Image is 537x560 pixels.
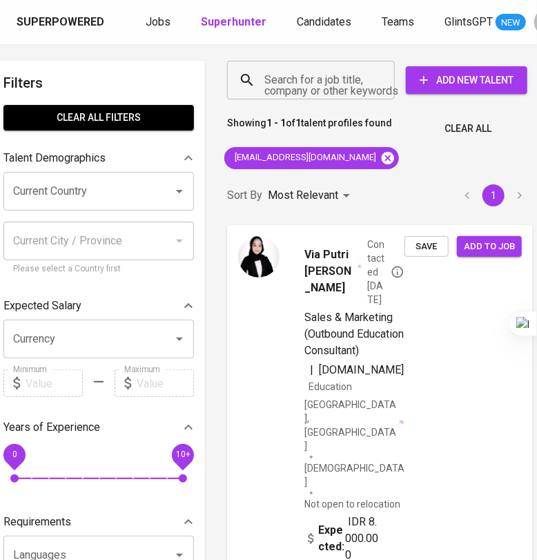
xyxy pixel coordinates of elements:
a: Superpowered [17,15,107,30]
span: | [310,362,313,378]
p: Not open to relocation [304,497,400,511]
nav: pagination navigation [454,184,533,206]
span: Education [309,381,352,392]
span: Jobs [146,15,170,28]
span: 0 [12,450,17,460]
a: Jobs [146,14,173,31]
span: GlintsGPT [445,15,493,28]
p: Requirements [3,514,71,530]
button: Clear All [439,116,497,142]
span: [DOMAIN_NAME] [319,363,404,376]
div: Requirements [3,508,194,536]
img: magic_wand.svg [358,264,362,269]
p: Talent Demographics [3,150,106,166]
button: Add to job [457,236,522,258]
span: Contacted [DATE] [367,238,404,307]
button: Clear All filters [3,105,194,131]
span: 10+ [175,450,190,460]
a: Candidates [297,14,354,31]
span: NEW [496,16,526,30]
div: Most Relevant [268,183,355,209]
p: Most Relevant [268,187,338,204]
div: [GEOGRAPHIC_DATA], [GEOGRAPHIC_DATA] [304,398,404,453]
span: Add New Talent [417,72,516,89]
p: Years of Experience [3,419,100,436]
button: Open [170,329,189,349]
span: Candidates [297,15,351,28]
b: Superhunter [201,15,266,28]
div: Years of Experience [3,414,194,441]
div: Talent Demographics [3,144,194,172]
button: page 1 [482,184,505,206]
a: Teams [382,14,417,31]
input: Value [26,369,83,397]
span: Save [411,239,442,255]
img: magic_wand.svg [399,420,404,425]
p: Sort By [227,187,262,204]
b: 1 [295,117,301,128]
div: Expected Salary [3,292,194,320]
div: [EMAIL_ADDRESS][DOMAIN_NAME] [224,147,399,169]
a: GlintsGPT NEW [445,14,526,31]
svg: By Batam recruiter [391,265,404,279]
span: Add to job [464,239,515,255]
button: Save [404,236,449,258]
button: Add New Talent [406,66,527,94]
span: Via Putri [PERSON_NAME] [304,247,356,296]
div: Superpowered [17,15,104,30]
span: [DEMOGRAPHIC_DATA] [304,461,404,489]
b: Expected: [318,522,345,555]
span: [EMAIL_ADDRESS][DOMAIN_NAME] [224,151,384,164]
button: Open [170,182,189,201]
span: Sales & Marketing (Outbound Education Consultant) [304,311,404,357]
p: Expected Salary [3,298,81,314]
span: Clear All [445,120,491,137]
a: Superhunter [201,14,269,31]
p: Showing of talent profiles found [227,116,392,142]
p: Please select a Country first [13,262,184,276]
input: Value [137,369,194,397]
img: 0bb31e85a1634884075e0e454836429d.jpg [238,236,280,278]
h6: Filters [3,72,194,94]
span: Clear All filters [14,109,183,126]
span: Teams [382,15,414,28]
b: 1 - 1 [266,117,286,128]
